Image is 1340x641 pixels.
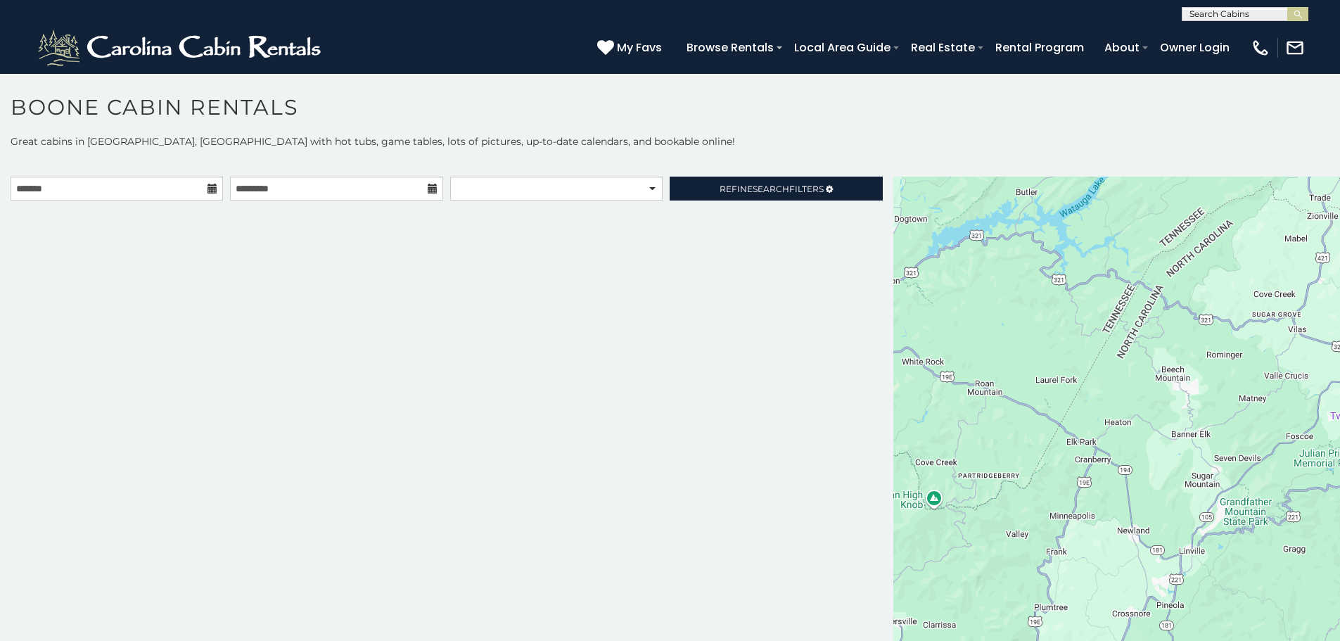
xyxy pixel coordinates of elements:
img: phone-regular-white.png [1251,38,1270,58]
a: Browse Rentals [679,35,781,60]
span: Refine Filters [720,184,824,194]
img: mail-regular-white.png [1285,38,1305,58]
a: RefineSearchFilters [670,177,882,201]
a: Owner Login [1153,35,1237,60]
a: Local Area Guide [787,35,898,60]
span: Search [753,184,789,194]
a: Real Estate [904,35,982,60]
a: My Favs [597,39,665,57]
a: About [1097,35,1147,60]
a: Rental Program [988,35,1091,60]
img: White-1-2.png [35,27,327,69]
span: My Favs [617,39,662,56]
